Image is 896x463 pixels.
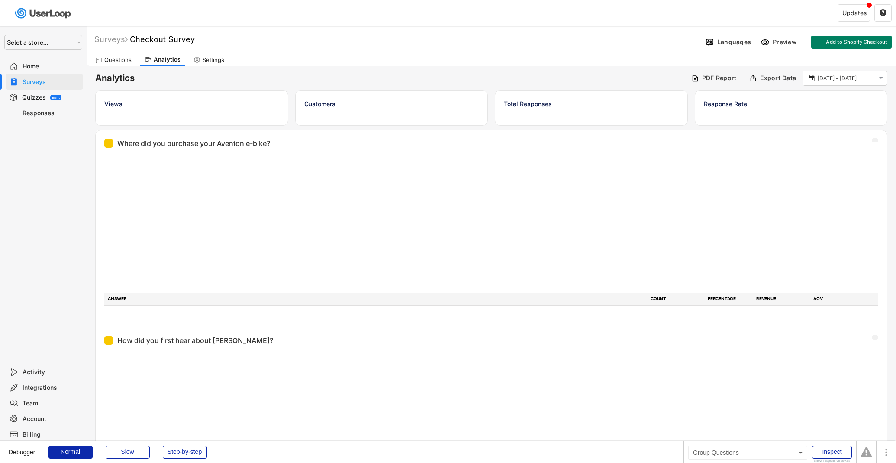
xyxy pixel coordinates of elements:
div: Billing [23,431,80,439]
div: Analytics [154,56,180,63]
input: Select Date Range [818,74,875,83]
text:  [880,9,886,16]
div: Preview [773,38,799,46]
div: AOV [813,295,865,303]
div: Show responsive boxes [812,459,852,463]
button: Add to Shopify Checkout [811,36,892,49]
div: How did you first hear about [PERSON_NAME]? [117,335,273,346]
div: Inspect [812,446,852,459]
div: Account [23,415,80,423]
div: Debugger [9,441,35,455]
img: userloop-logo-01.svg [13,4,74,22]
div: Views [104,99,279,108]
button:  [877,74,885,82]
div: Response Rate [704,99,879,108]
div: Step-by-step [163,446,207,459]
img: Single Select [106,338,111,343]
div: Where did you purchase your Aventon e-bike? [117,138,270,149]
div: PERCENTAGE [708,295,751,303]
div: Integrations [23,384,80,392]
div: PDF Report [702,74,737,82]
div: Settings [203,56,224,64]
div: Slow [106,446,150,459]
div: Questions [104,56,132,64]
font: Checkout Survey [130,35,195,44]
h6: Analytics [95,72,685,84]
div: Normal [48,446,93,459]
div: COUNT [651,295,703,303]
span: Add to Shopify Checkout [826,39,887,45]
div: Team [23,399,80,408]
button:  [879,9,887,17]
button:  [807,74,815,82]
div: Customers [304,99,479,108]
div: Quizzes [22,94,46,102]
div: REVENUE [756,295,808,303]
div: ANSWER [108,295,645,303]
div: Export Data [760,74,796,82]
div: Surveys [94,34,128,44]
div: BETA [52,96,60,99]
div: Responses [23,109,80,117]
div: Group Questions [688,446,807,460]
div: Languages [717,38,751,46]
div: Home [23,62,80,71]
div: Total Responses [504,99,679,108]
img: Single Select [106,141,111,146]
div: Updates [842,10,867,16]
img: Language%20Icon.svg [705,38,714,47]
text:  [809,74,815,82]
div: Surveys [23,78,80,86]
div: Activity [23,368,80,376]
text:  [879,74,883,82]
